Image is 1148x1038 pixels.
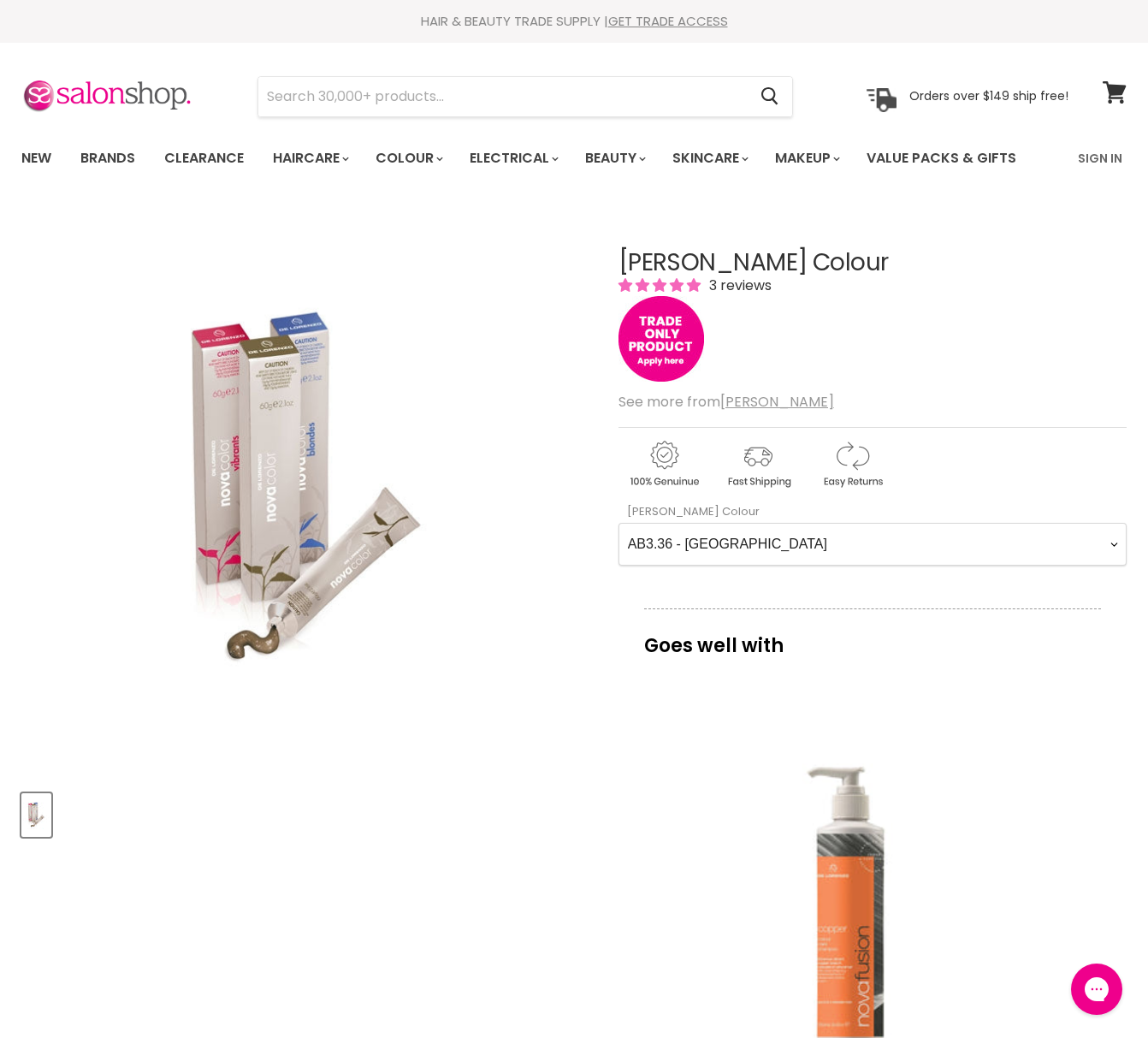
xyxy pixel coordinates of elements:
img: returns.gif [807,438,897,490]
img: De Lorenzo Nova Colour [23,795,50,835]
label: [PERSON_NAME] Colour [618,503,760,519]
img: De Lorenzo Nova Colour [116,207,496,776]
ul: Main menu [9,133,1049,183]
div: De Lorenzo Nova Colour image. Click or Scroll to Zoom. [21,207,590,776]
a: Skincare [660,140,759,176]
input: Search [258,77,747,116]
a: New [9,140,64,176]
div: Product thumbnails [19,788,593,837]
a: GET TRADE ACCESS [608,12,728,30]
h1: [PERSON_NAME] Colour [618,250,1127,276]
a: Brands [68,140,148,176]
span: 3 reviews [704,276,772,295]
a: Value Packs & Gifts [854,140,1029,176]
a: Haircare [260,140,359,176]
span: 5.00 stars [618,276,704,295]
button: Search [747,77,792,116]
span: See more from [618,392,834,412]
a: Colour [363,140,453,176]
a: Makeup [762,140,850,176]
a: [PERSON_NAME] [720,392,834,412]
img: tradeonly_small.jpg [618,296,704,382]
a: Electrical [457,140,569,176]
img: genuine.gif [618,438,709,490]
img: shipping.gif [713,438,803,490]
p: Orders over $149 ship free! [909,88,1068,104]
p: Goes well with [644,608,1101,665]
button: De Lorenzo Nova Colour [21,793,51,837]
form: Product [257,76,793,117]
a: Sign In [1068,140,1133,176]
iframe: Gorgias live chat messenger [1062,958,1131,1021]
a: Clearance [151,140,257,176]
a: Beauty [572,140,656,176]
